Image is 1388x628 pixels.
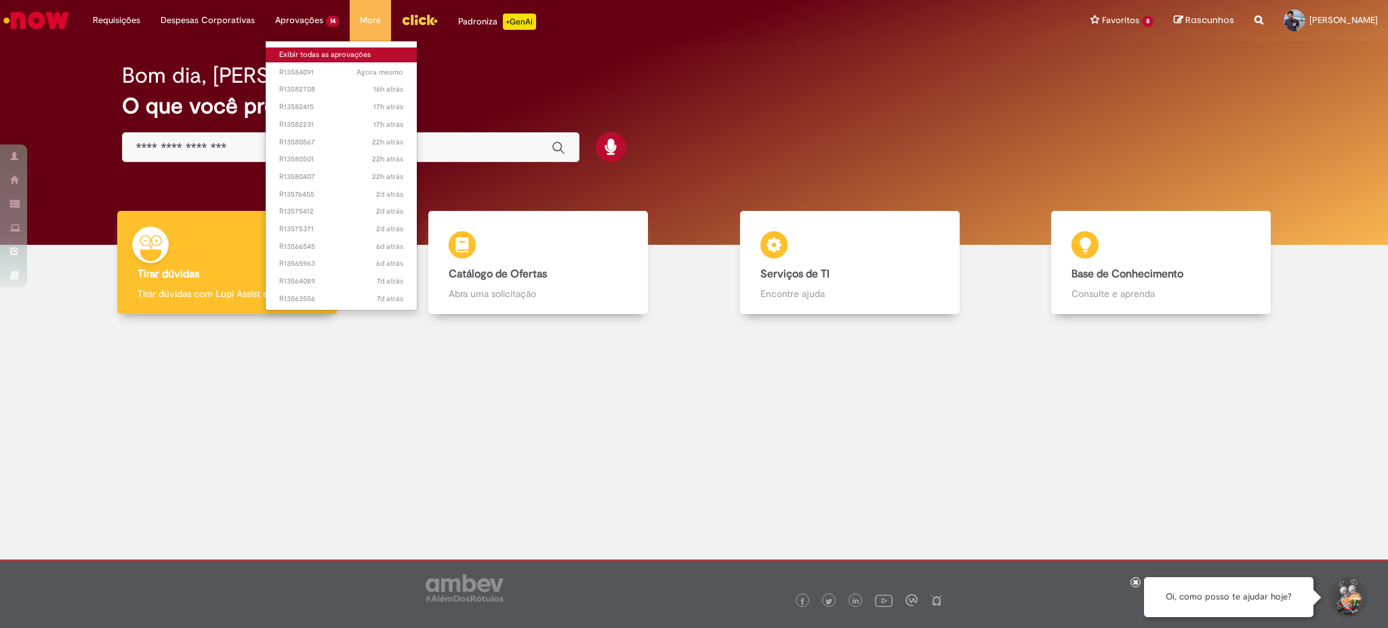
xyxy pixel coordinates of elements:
span: 16h atrás [373,84,403,94]
span: 17h atrás [373,119,403,130]
a: Aberto R13582231 : [266,117,417,132]
time: 30/09/2025 10:34:01 [372,154,403,164]
p: Abra uma solicitação [449,287,628,300]
span: R13575412 [279,206,403,217]
span: 22h atrás [372,172,403,182]
b: Tirar dúvidas [138,267,199,281]
a: Aberto R13580407 : [266,170,417,184]
span: 6d atrás [376,258,403,269]
span: R13565963 [279,258,403,269]
span: [PERSON_NAME] [1309,14,1378,26]
h2: O que você procura hoje? [122,94,1267,118]
time: 29/09/2025 09:35:40 [376,224,403,234]
img: logo_footer_youtube.png [875,591,893,609]
a: Exibir todas as aprovações [266,47,417,62]
a: Aberto R13575412 : [266,204,417,219]
span: R13582708 [279,84,403,95]
span: 2d atrás [376,224,403,234]
span: 22h atrás [372,137,403,147]
span: R13576455 [279,189,403,200]
b: Serviços de TI [760,267,830,281]
span: 7d atrás [377,276,403,286]
time: 25/09/2025 11:01:38 [376,258,403,269]
span: Agora mesmo [356,67,403,77]
p: Tirar dúvidas com Lupi Assist e Gen Ai [138,287,317,300]
div: Oi, como posso te ajudar hoje? [1144,577,1313,617]
span: 17h atrás [373,102,403,112]
time: 24/09/2025 15:13:15 [377,294,403,304]
b: Base de Conhecimento [1071,267,1183,281]
div: Padroniza [458,14,536,30]
a: Aberto R13564089 : [266,274,417,289]
span: R13575371 [279,224,403,235]
p: Encontre ajuda [760,287,939,300]
span: Rascunhos [1185,14,1234,26]
span: 2d atrás [376,189,403,199]
time: 25/09/2025 13:07:37 [376,241,403,252]
img: click_logo_yellow_360x200.png [401,9,438,30]
img: logo_footer_twitter.png [825,598,832,605]
span: More [360,14,381,27]
a: Serviços de TI Encontre ajuda [694,211,1006,315]
span: Requisições [93,14,140,27]
a: Aberto R13584091 : [266,65,417,80]
a: Aberto R13565963 : [266,256,417,271]
img: logo_footer_naosei.png [931,594,943,606]
a: Catálogo de Ofertas Abra uma solicitação [383,211,695,315]
a: Aberto R13566545 : [266,239,417,254]
a: Rascunhos [1174,14,1234,27]
p: Consulte e aprenda [1071,287,1250,300]
time: 30/09/2025 10:18:03 [372,172,403,182]
time: 24/09/2025 16:34:43 [377,276,403,286]
b: Catálogo de Ofertas [449,267,547,281]
span: 2d atrás [376,206,403,216]
time: 29/09/2025 12:07:36 [376,189,403,199]
span: 22h atrás [372,154,403,164]
img: logo_footer_workplace.png [905,594,918,606]
span: R13580407 [279,172,403,182]
a: Aberto R13580501 : [266,152,417,167]
a: Aberto R13576455 : [266,187,417,202]
span: R13566545 [279,241,403,252]
span: R13582231 [279,119,403,130]
h2: Bom dia, [PERSON_NAME] [122,64,382,87]
a: Aberto R13575371 : [266,222,417,237]
span: Favoritos [1102,14,1139,27]
span: 7d atrás [377,294,403,304]
span: R13580501 [279,154,403,165]
span: R13584091 [279,67,403,78]
time: 30/09/2025 15:35:41 [373,102,403,112]
img: logo_footer_ambev_rotulo_gray.png [426,574,504,602]
span: 14 [326,16,340,27]
button: Iniciar Conversa de Suporte [1327,577,1368,618]
p: +GenAi [503,14,536,30]
a: Aberto R13580567 : [266,135,417,150]
img: logo_footer_facebook.png [799,598,806,605]
span: R13564089 [279,276,403,287]
a: Aberto R13563556 : [266,292,417,307]
span: Aprovações [275,14,323,27]
img: ServiceNow [1,7,71,34]
span: R13580567 [279,137,403,148]
img: logo_footer_linkedin.png [853,597,859,606]
span: 8 [1142,16,1154,27]
a: Aberto R13582415 : [266,100,417,115]
a: Base de Conhecimento Consulte e aprenda [1006,211,1318,315]
a: Tirar dúvidas Tirar dúvidas com Lupi Assist e Gen Ai [71,211,383,315]
span: R13582415 [279,102,403,113]
time: 01/10/2025 08:11:56 [356,67,403,77]
a: Aberto R13582708 : [266,82,417,97]
ul: Aprovações [265,41,417,311]
span: R13563556 [279,294,403,305]
time: 30/09/2025 15:15:35 [373,119,403,130]
span: Despesas Corporativas [161,14,255,27]
time: 30/09/2025 10:41:59 [372,137,403,147]
span: 6d atrás [376,241,403,252]
time: 29/09/2025 09:41:36 [376,206,403,216]
time: 30/09/2025 16:15:17 [373,84,403,94]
